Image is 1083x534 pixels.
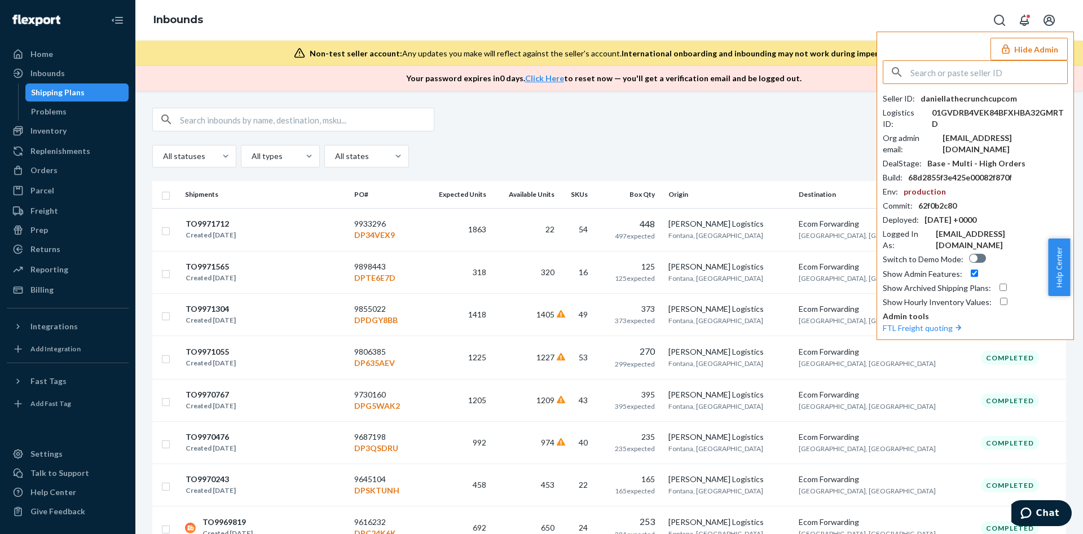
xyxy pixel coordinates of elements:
a: Replenishments [7,142,129,160]
a: Inbounds [7,64,129,82]
span: 299 expected [615,360,655,368]
td: 9933296 [350,208,420,251]
button: Hide Admin [990,38,1068,60]
span: 22 [545,224,554,234]
div: Created [DATE] [186,230,236,241]
div: 373 [601,303,655,315]
img: Flexport logo [12,15,60,26]
button: Integrations [7,317,129,336]
div: 165 [601,474,655,485]
div: Show Admin Features : [883,268,962,280]
div: TO9970243 [186,474,236,485]
span: 24 [579,523,588,532]
div: TO9971565 [186,261,236,272]
div: [PERSON_NAME] Logistics [668,517,790,528]
div: Seller ID : [883,93,915,104]
span: 125 expected [615,274,655,283]
div: [EMAIL_ADDRESS][DOMAIN_NAME] [943,133,1068,155]
span: [GEOGRAPHIC_DATA], [GEOGRAPHIC_DATA] [799,316,936,325]
div: Reporting [30,264,68,275]
div: Integrations [30,321,78,332]
p: DPG5WAK2 [354,400,416,412]
a: Parcel [7,182,129,200]
div: Give Feedback [30,506,85,517]
div: 68d2855f3e425e00082f870f [908,172,1012,183]
span: Fontana, [GEOGRAPHIC_DATA] [668,444,763,453]
a: Help Center [7,483,129,501]
a: Prep [7,221,129,239]
div: 448 [601,218,655,231]
a: Problems [25,103,129,121]
div: Ecom Forwarding [799,389,972,400]
div: daniellathecrunchcupcom [921,93,1017,104]
div: [PERSON_NAME] Logistics [668,389,790,400]
div: [PERSON_NAME] Logistics [668,474,790,485]
p: DP635AEV [354,358,416,369]
div: Completed [981,351,1039,365]
div: Logged In As : [883,228,930,251]
div: Env : [883,186,898,197]
td: 9730160 [350,379,420,422]
th: Destination [794,181,976,208]
div: Build : [883,172,902,183]
button: Give Feedback [7,502,129,520]
span: 235 expected [615,444,655,453]
a: Reporting [7,261,129,279]
div: Deployed : [883,214,919,226]
a: Home [7,45,129,63]
p: DPTE6E7D [354,272,416,284]
p: DP34VEX9 [354,230,416,241]
a: Freight [7,202,129,220]
div: Fast Tags [30,376,67,387]
span: 1863 [468,224,486,234]
div: Ecom Forwarding [799,218,972,230]
div: TO9971055 [186,346,236,358]
button: Talk to Support [7,464,129,482]
div: Freight [30,205,58,217]
div: Base - Multi - High Orders [927,158,1025,169]
div: Parcel [30,185,54,196]
div: TO9971304 [186,303,236,315]
p: DPSKTUNH [354,485,416,496]
a: Inventory [7,122,129,140]
button: Help Center [1048,239,1070,296]
div: TO9970476 [186,431,236,443]
span: [GEOGRAPHIC_DATA], [GEOGRAPHIC_DATA] [799,274,936,283]
button: Fast Tags [7,372,129,390]
span: Fontana, [GEOGRAPHIC_DATA] [668,359,763,368]
div: Returns [30,244,60,255]
a: Billing [7,281,129,299]
div: Created [DATE] [186,358,236,369]
div: Created [DATE] [186,272,236,284]
span: 1225 [468,352,486,362]
span: 458 [473,480,486,489]
button: Close Navigation [106,9,129,32]
div: Home [30,48,53,60]
span: Fontana, [GEOGRAPHIC_DATA] [668,274,763,283]
span: 53 [579,352,588,362]
span: 1205 [468,395,486,405]
th: PO# [350,181,420,208]
th: SKUs [559,181,597,208]
span: 22 [579,480,588,489]
div: Add Fast Tag [30,399,71,408]
button: Open Search Box [988,9,1011,32]
span: Fontana, [GEOGRAPHIC_DATA] [668,487,763,495]
td: 9687198 [350,422,420,464]
div: Ecom Forwarding [799,261,972,272]
span: 992 [473,438,486,447]
div: Shipping Plans [31,87,85,98]
div: Commit : [883,200,913,211]
span: 318 [473,267,486,277]
span: 974 [541,438,554,447]
span: 497 expected [615,232,655,240]
span: 1405 [536,310,554,319]
span: 40 [579,438,588,447]
a: Click Here [525,73,564,83]
span: 395 expected [615,402,655,411]
span: 165 expected [615,487,655,495]
span: [GEOGRAPHIC_DATA], [GEOGRAPHIC_DATA] [799,444,936,453]
p: Your password expires in 0 days . to reset now — you'll get a verification email and be logged out. [406,73,802,84]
